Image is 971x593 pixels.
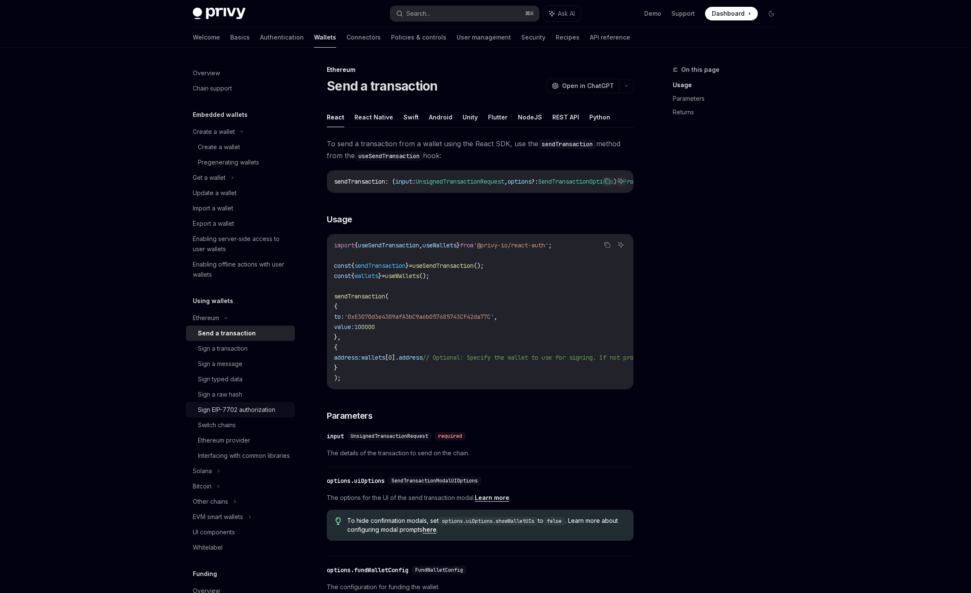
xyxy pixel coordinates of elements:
[186,65,295,81] a: Overview
[390,6,539,21] button: Search...⌘K
[334,354,361,361] span: address:
[439,517,538,525] code: options.uiOptions.showWalletUIs
[435,432,466,440] div: required
[193,173,226,183] div: Get a wallet
[423,354,760,361] span: // Optional: Specify the wallet to use for signing. If not provided, the first wallet will be used.
[334,323,354,331] span: value:
[399,354,423,361] span: address
[193,466,212,476] div: Solana
[314,27,336,48] a: Wallets
[705,7,758,20] a: Dashboard
[538,139,596,149] code: sendTransaction
[193,481,211,491] div: Bitcoin
[378,272,382,280] span: }
[327,477,385,485] div: options.uiOptions
[644,9,661,18] a: Demo
[198,389,242,400] div: Sign a raw hash
[193,542,223,553] div: Whitelabel
[327,493,634,503] span: The options for the UI of the send transaction modal. .
[193,127,235,137] div: Create a wallet
[354,262,406,270] span: sendTransaction
[546,79,619,93] button: Open in ChatGPT
[712,9,745,18] span: Dashboard
[538,178,613,185] span: SendTransactionOptions
[556,27,580,48] a: Recipes
[198,374,243,384] div: Sign typed data
[327,448,634,458] span: The details of the transaction to send on the chain.
[548,241,552,249] span: ;
[457,27,511,48] a: User management
[765,7,778,20] button: Toggle dark mode
[395,178,412,185] span: input
[327,582,634,592] span: The configuration for funding the wallet.
[334,343,337,351] span: {
[186,448,295,463] a: Interfacing with common libraries
[543,6,581,21] button: Ask AI
[474,241,548,249] span: '@privy-io/react-auth'
[230,27,250,48] a: Basics
[423,241,457,249] span: useWallets
[327,138,634,162] span: To send a transaction from a wallet using the React SDK, use the method from the hook:
[474,262,484,270] span: ();
[543,517,565,525] code: false
[334,262,351,270] span: const
[351,433,428,440] span: UnsignedTransactionRequest
[186,257,295,282] a: Enabling offline actions with user wallets
[385,292,388,300] span: (
[504,178,508,185] span: ,
[335,517,341,525] svg: Tip
[494,313,497,321] span: ,
[344,313,494,321] span: '0xE3070d3e4309afA3bC9a6b057685743CF42da77C'
[186,372,295,387] a: Sign typed data
[186,201,295,216] a: Import a wallet
[186,356,295,372] a: Sign a message
[193,188,237,198] div: Update a wallet
[671,9,695,18] a: Support
[351,272,354,280] span: {
[193,296,233,306] h5: Using wallets
[419,241,423,249] span: ,
[562,82,614,90] span: Open in ChatGPT
[488,107,508,127] button: Flutter
[193,569,217,579] h5: Funding
[429,107,452,127] button: Android
[334,303,337,310] span: {
[347,516,625,534] span: To hide confirmation modals, set to . Learn more about configuring modal prompts .
[615,176,626,187] button: Ask AI
[673,78,785,92] a: Usage
[475,494,509,502] a: Learn more
[346,27,381,48] a: Connectors
[193,527,235,537] div: UI components
[186,525,295,540] a: UI components
[193,203,233,213] div: Import a wallet
[186,341,295,356] a: Sign a transaction
[552,107,579,127] button: REST API
[193,8,246,20] img: dark logo
[463,107,478,127] button: Unity
[198,420,236,430] div: Switch chains
[460,241,474,249] span: from
[193,313,219,323] div: Ethereum
[419,272,429,280] span: ();
[186,216,295,231] a: Export a wallet
[423,526,437,533] a: here
[673,105,785,119] a: Returns
[193,27,220,48] a: Welcome
[193,110,248,120] h5: Embedded wallets
[198,435,250,445] div: Ethereum provider
[186,155,295,170] a: Pregenerating wallets
[186,540,295,555] a: Whitelabel
[403,107,419,127] button: Swift
[327,410,372,422] span: Parameters
[198,359,243,369] div: Sign a message
[193,497,228,507] div: Other chains
[385,178,395,185] span: : (
[198,157,259,167] div: Pregenerating wallets
[198,328,256,338] div: Send a transaction
[531,178,538,185] span: ?:
[186,81,295,96] a: Chain support
[193,259,290,280] div: Enabling offline actions with user wallets
[521,27,545,48] a: Security
[327,65,634,74] div: Ethereum
[355,151,423,161] code: useSendTransaction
